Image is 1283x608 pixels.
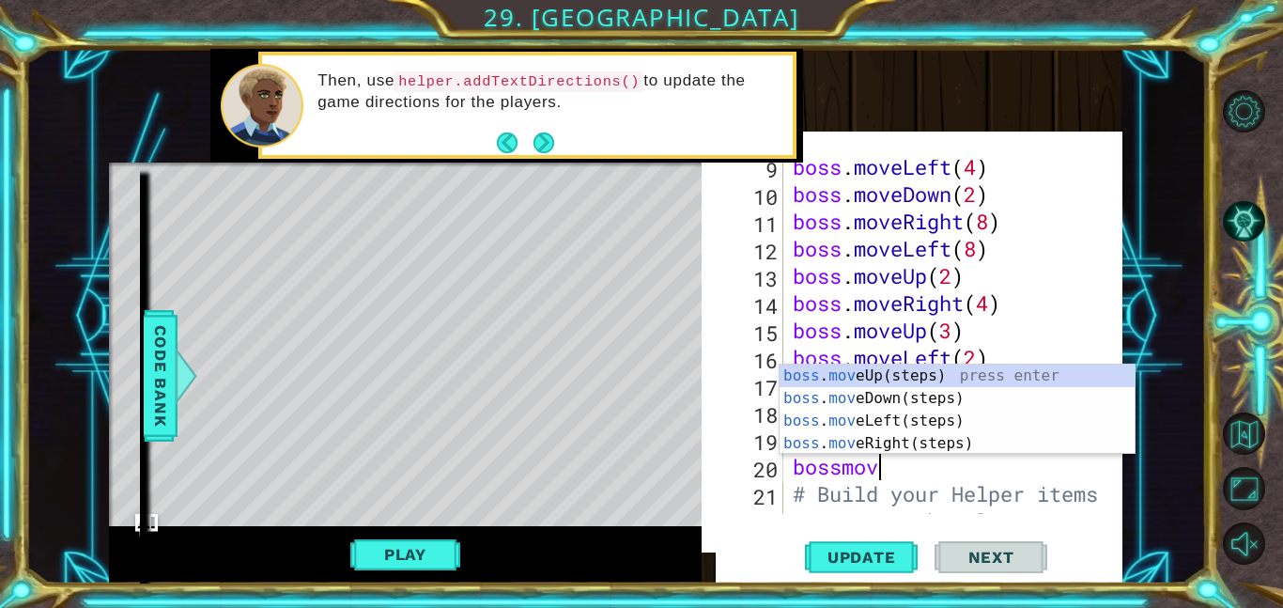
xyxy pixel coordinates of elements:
[317,70,780,113] p: Then, use to update the game directions for the players.
[1223,522,1265,565] button: Unmute
[935,530,1047,584] button: Next
[950,548,1033,567] span: Next
[497,133,533,153] button: Back
[734,429,783,456] div: 19
[734,292,783,320] div: 14
[734,374,783,401] div: 17
[805,530,918,584] button: Update
[734,265,783,292] div: 13
[135,514,158,537] button: Ask AI
[734,483,783,538] div: 21
[1223,200,1265,242] button: AI Hint
[146,319,176,433] span: Code Bank
[734,210,783,238] div: 11
[734,238,783,265] div: 12
[1226,407,1283,461] a: Back to Map
[350,537,460,572] button: Play
[1223,413,1265,455] button: Back to Map
[734,183,783,210] div: 10
[394,71,643,92] code: helper.addTextDirections()
[527,125,562,160] button: Next
[734,320,783,347] div: 15
[1223,90,1265,133] button: Level Options
[734,347,783,374] div: 16
[734,401,783,429] div: 18
[809,548,915,567] span: Update
[734,156,783,183] div: 9
[734,456,783,483] div: 20
[1223,467,1265,509] button: Maximize Browser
